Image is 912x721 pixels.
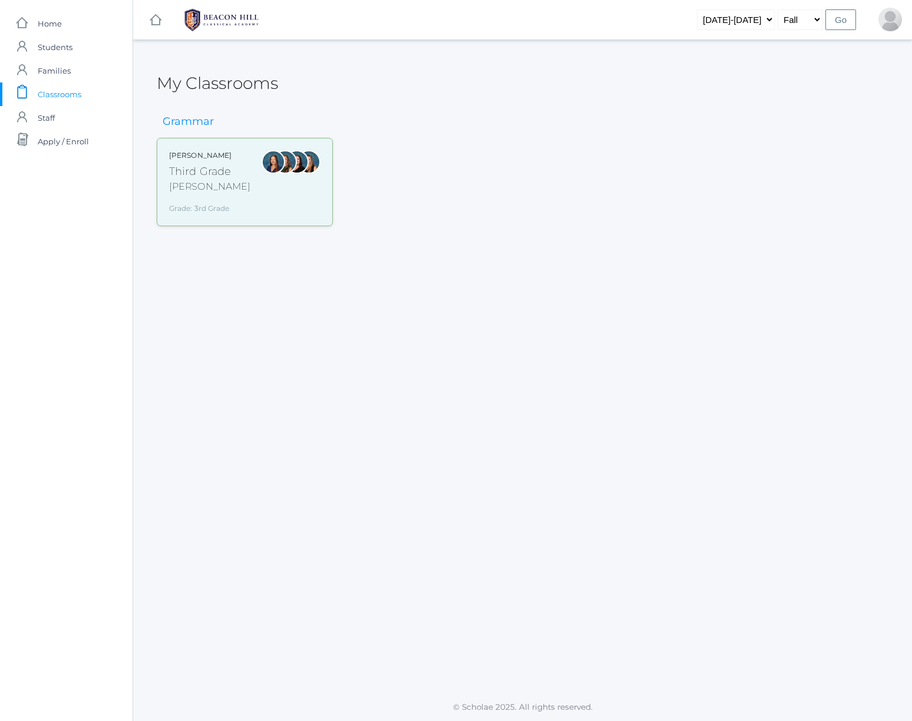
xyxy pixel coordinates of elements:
span: Classrooms [38,82,81,106]
div: [PERSON_NAME] [169,150,250,161]
h3: Grammar [157,116,220,128]
input: Go [825,9,856,30]
div: Juliana Fowler [297,150,320,174]
h2: My Classrooms [157,74,278,92]
span: Students [38,35,72,59]
img: BHCALogos-05-308ed15e86a5a0abce9b8dd61676a3503ac9727e845dece92d48e8588c001991.png [177,5,266,35]
div: Third Grade [169,164,250,180]
span: Staff [38,106,55,130]
span: Home [38,12,62,35]
div: Grade: 3rd Grade [169,199,250,214]
div: [PERSON_NAME] [169,180,250,194]
p: © Scholae 2025. All rights reserved. [133,701,912,713]
span: Families [38,59,71,82]
div: Lori Webster [262,150,285,174]
div: Dennis Mesick [878,8,902,31]
span: Apply / Enroll [38,130,89,153]
div: Andrea Deutsch [273,150,297,174]
div: Katie Watters [285,150,309,174]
